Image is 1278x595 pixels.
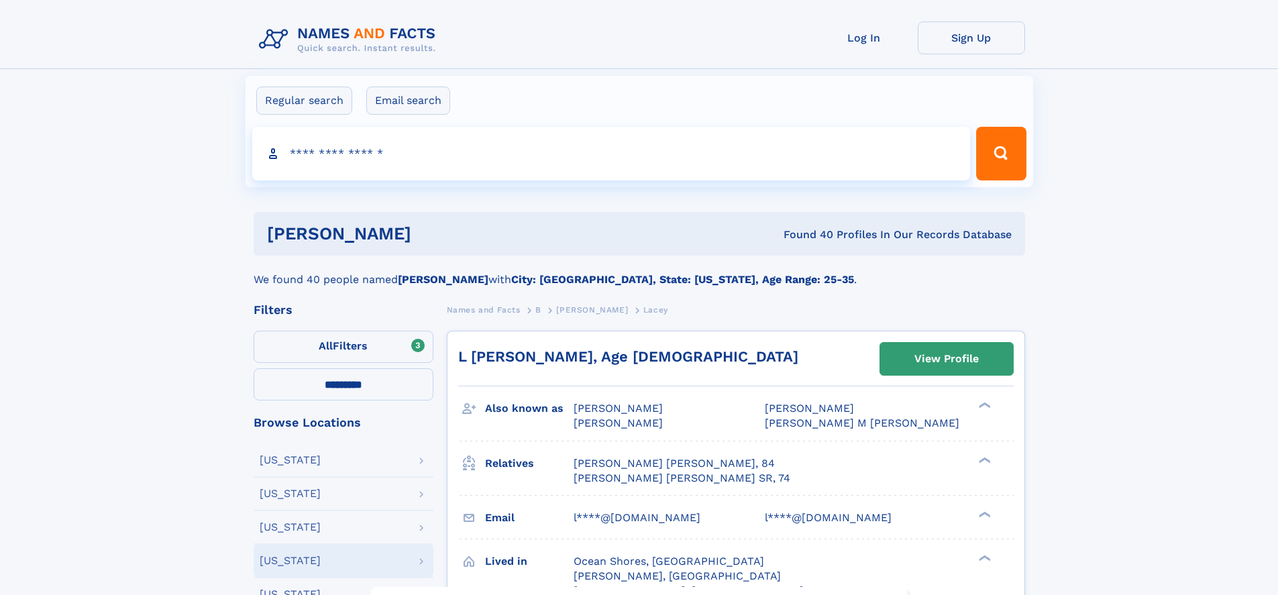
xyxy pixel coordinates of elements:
[254,256,1025,288] div: We found 40 people named with .
[366,87,450,115] label: Email search
[254,21,447,58] img: Logo Names and Facts
[574,417,663,429] span: [PERSON_NAME]
[535,305,541,315] span: B
[252,127,971,180] input: search input
[260,488,321,499] div: [US_STATE]
[260,555,321,566] div: [US_STATE]
[485,452,574,475] h3: Relatives
[556,301,628,318] a: [PERSON_NAME]
[914,343,979,374] div: View Profile
[485,506,574,529] h3: Email
[918,21,1025,54] a: Sign Up
[765,402,854,415] span: [PERSON_NAME]
[458,348,798,365] a: L [PERSON_NAME], Age [DEMOGRAPHIC_DATA]
[574,555,764,567] span: Ocean Shores, [GEOGRAPHIC_DATA]
[574,402,663,415] span: [PERSON_NAME]
[254,331,433,363] label: Filters
[260,455,321,466] div: [US_STATE]
[485,550,574,573] h3: Lived in
[574,471,790,486] a: [PERSON_NAME] [PERSON_NAME] SR, 74
[574,570,781,582] span: [PERSON_NAME], [GEOGRAPHIC_DATA]
[643,305,668,315] span: Lacey
[975,401,992,410] div: ❯
[260,522,321,533] div: [US_STATE]
[535,301,541,318] a: B
[256,87,352,115] label: Regular search
[485,397,574,420] h3: Also known as
[975,455,992,464] div: ❯
[511,273,854,286] b: City: [GEOGRAPHIC_DATA], State: [US_STATE], Age Range: 25-35
[267,225,598,242] h1: [PERSON_NAME]
[810,21,918,54] a: Log In
[254,304,433,316] div: Filters
[398,273,488,286] b: [PERSON_NAME]
[447,301,521,318] a: Names and Facts
[765,417,959,429] span: [PERSON_NAME] M [PERSON_NAME]
[975,553,992,562] div: ❯
[319,339,333,352] span: All
[975,510,992,519] div: ❯
[880,343,1013,375] a: View Profile
[556,305,628,315] span: [PERSON_NAME]
[574,456,775,471] a: [PERSON_NAME] [PERSON_NAME], 84
[254,417,433,429] div: Browse Locations
[976,127,1026,180] button: Search Button
[597,227,1012,242] div: Found 40 Profiles In Our Records Database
